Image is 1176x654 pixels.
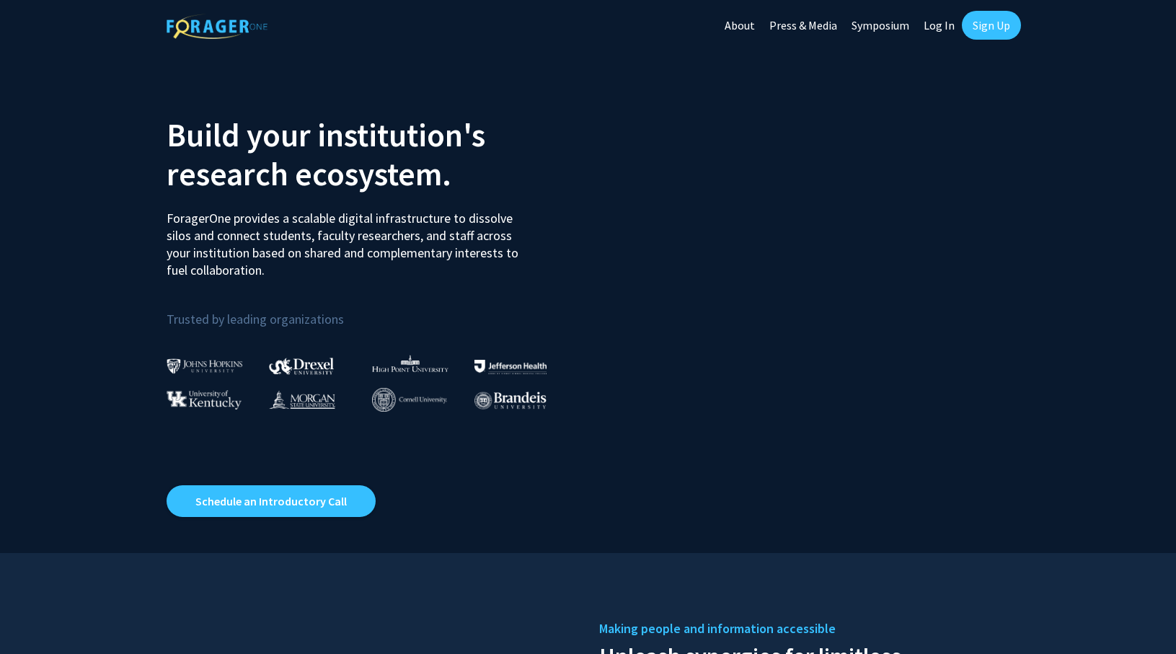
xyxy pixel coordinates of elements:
img: Johns Hopkins University [167,358,243,374]
img: ForagerOne Logo [167,14,268,39]
img: Thomas Jefferson University [474,360,547,374]
img: High Point University [372,355,448,372]
img: Brandeis University [474,392,547,410]
a: Opens in a new tab [167,485,376,517]
a: Sign Up [962,11,1021,40]
h2: Build your institution's research ecosystem. [167,115,578,193]
img: Drexel University [269,358,334,374]
p: ForagerOne provides a scalable digital infrastructure to dissolve silos and connect students, fac... [167,199,529,279]
img: Morgan State University [269,390,335,409]
img: University of Kentucky [167,390,242,410]
img: Cornell University [372,388,447,412]
p: Trusted by leading organizations [167,291,578,330]
h5: Making people and information accessible [599,618,1010,640]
